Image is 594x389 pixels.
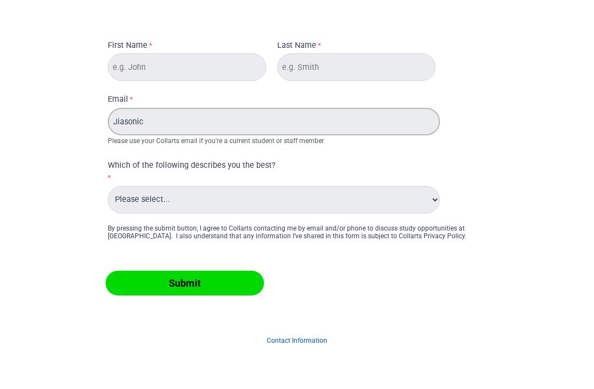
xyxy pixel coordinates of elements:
[108,94,136,108] label: Email
[108,186,440,213] select: Which of the following describes you the best?
[106,271,264,295] input: Submit
[108,224,486,240] div: By pressing the submit button, I agree to Collarts contacting me by email and/or phone to discuss...
[277,53,436,81] input: Last Name
[108,108,440,135] input: Email
[108,53,266,81] input: First Name
[108,40,155,54] label: First Name
[108,137,324,145] span: Please use your Collarts email if you're a current student or staff member
[108,160,407,172] div: Which of the following describes you the best?
[277,40,324,54] label: Last Name
[267,337,327,344] a: Contact Information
